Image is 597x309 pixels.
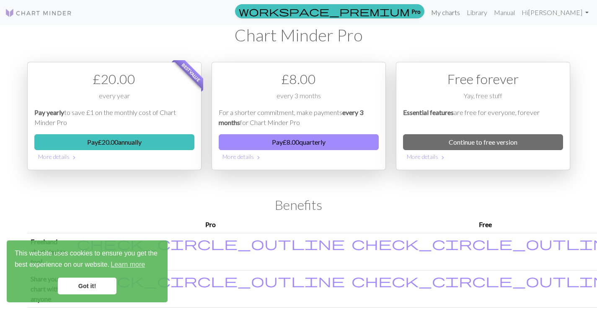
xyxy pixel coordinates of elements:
p: to save £1 on the monthly cost of Chart Minder Pro [34,107,194,128]
span: check_circle_outline [77,235,345,251]
div: Free forever [403,69,563,89]
em: Pay yearly [34,108,64,116]
span: check_circle_outline [77,273,345,289]
button: More details [403,150,563,163]
div: every year [34,91,194,107]
a: dismiss cookie message [58,278,116,294]
button: More details [34,150,194,163]
div: cookieconsent [7,240,168,302]
span: Best value [173,55,209,90]
span: chevron_right [439,153,446,162]
span: chevron_right [71,153,78,162]
em: Essential features [403,108,454,116]
div: Payment option 2 [212,62,386,170]
th: Pro [73,216,348,233]
div: £ 8.00 [219,69,379,89]
img: Logo [5,8,72,18]
a: Library [463,4,491,21]
em: every 3 months [219,108,363,126]
div: every 3 months [219,91,379,107]
span: chevron_right [255,153,262,162]
a: Manual [491,4,518,21]
p: For a shorter commitment, make payments for Chart Minder Pro [219,107,379,128]
div: Payment option 1 [27,62,202,170]
p: are free for everyone, forever [403,107,563,128]
h2: Benefits [27,197,570,213]
div: £ 20.00 [34,69,194,89]
button: More details [219,150,379,163]
button: Pay£8.00quarterly [219,134,379,150]
button: Pay£20.00annually [34,134,194,150]
a: Continue to free version [403,134,563,150]
p: Freehand chart design tool [31,237,70,267]
a: Hi[PERSON_NAME] [518,4,592,21]
a: learn more about cookies [109,258,146,271]
h1: Chart Minder Pro [27,25,570,45]
a: My charts [428,4,463,21]
div: Free option [396,62,570,170]
span: This website uses cookies to ensure you get the best experience on our website. [15,248,160,271]
a: Pro [235,4,424,18]
div: Yay, free stuff [403,91,563,107]
i: Included [77,274,345,287]
span: workspace_premium [239,5,410,17]
i: Included [77,237,345,250]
